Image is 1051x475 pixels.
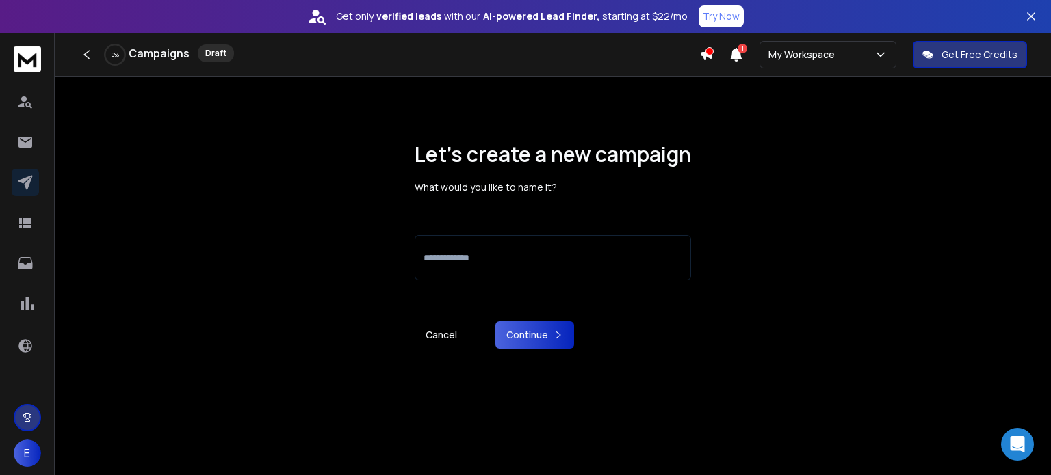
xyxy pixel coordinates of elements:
h1: Campaigns [129,45,190,62]
div: Draft [198,44,234,62]
button: Try Now [699,5,744,27]
strong: verified leads [376,10,441,23]
p: What would you like to name it? [415,180,691,194]
div: Open Intercom Messenger [1001,428,1034,461]
p: Try Now [703,10,740,23]
span: 1 [738,44,747,53]
p: Get only with our starting at $22/mo [336,10,688,23]
img: logo [14,46,41,72]
button: E [14,439,41,467]
button: Get Free Credits [913,41,1027,68]
strong: AI-powered Lead Finder, [483,10,599,23]
h1: Let’s create a new campaign [415,142,691,167]
p: 0 % [112,51,119,59]
p: My Workspace [768,48,840,62]
button: Continue [495,321,574,349]
a: Cancel [415,321,468,349]
p: Get Free Credits [942,48,1017,62]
